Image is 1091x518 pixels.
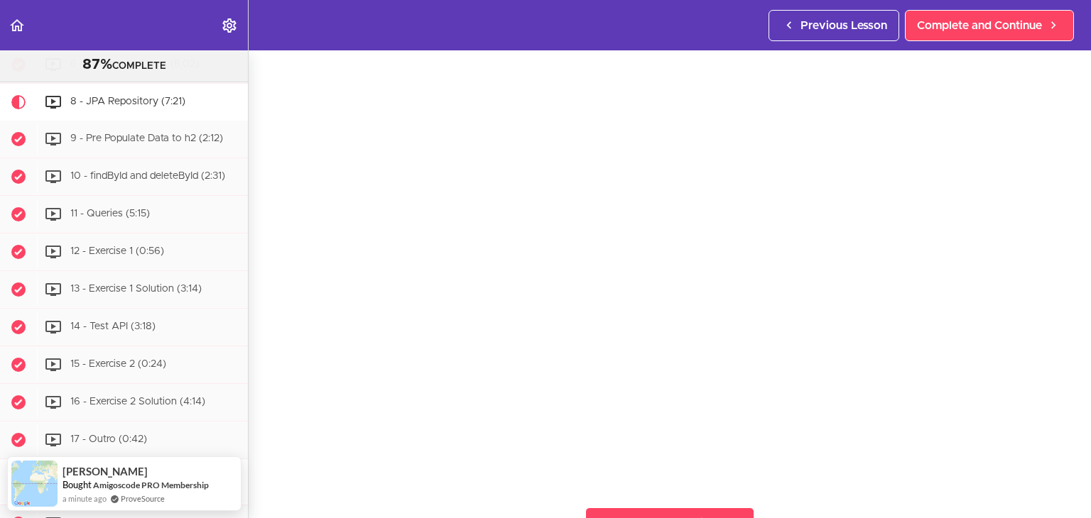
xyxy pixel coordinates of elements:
svg: Settings Menu [221,17,238,34]
a: Complete and Continue [905,10,1074,41]
span: 17 - Outro (0:42) [70,434,147,444]
iframe: Video Player [277,43,1063,485]
div: COMPLETE [18,56,230,75]
a: Previous Lesson [769,10,899,41]
span: a minute ago [63,492,107,505]
span: 8 - JPA Repository (7:21) [70,97,185,106]
span: 9 - Pre Populate Data to h2 (2:12) [70,133,223,143]
span: 87% [82,57,112,72]
span: 13 - Exercise 1 Solution (3:14) [70,284,202,294]
span: Complete and Continue [917,17,1042,34]
span: 12 - Exercise 1 (0:56) [70,246,164,256]
span: 11 - Queries (5:15) [70,209,150,219]
a: ProveSource [121,492,165,505]
span: 14 - Test API (3:18) [70,321,156,331]
span: 10 - findById and deleteById (2:31) [70,171,225,181]
a: Amigoscode PRO Membership [93,480,209,490]
span: 15 - Exercise 2 (0:24) [70,359,166,369]
span: [PERSON_NAME] [63,465,148,478]
svg: Back to course curriculum [9,17,26,34]
span: 16 - Exercise 2 Solution (4:14) [70,397,205,407]
img: provesource social proof notification image [11,461,58,507]
span: Previous Lesson [800,17,887,34]
span: Bought [63,479,92,490]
